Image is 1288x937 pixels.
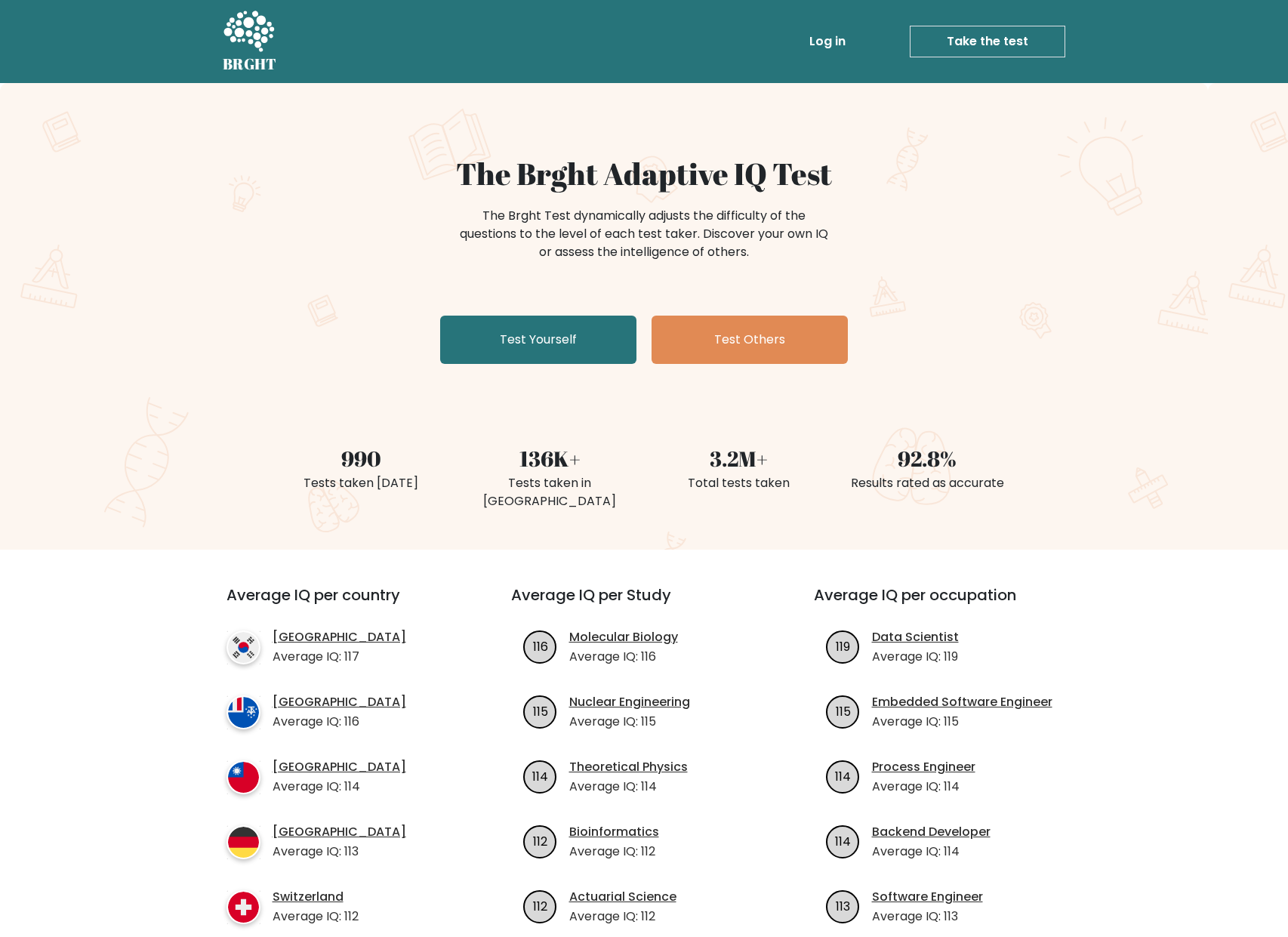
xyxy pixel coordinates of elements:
p: Average IQ: 114 [872,778,975,796]
img: country [226,630,260,664]
h5: BRGHT [223,55,277,73]
img: country [226,695,260,729]
a: Software Engineer [872,888,983,906]
h3: Average IQ per country [226,586,457,622]
a: Theoretical Physics [569,758,688,776]
text: 115 [532,702,547,720]
p: Average IQ: 115 [569,713,690,731]
a: Molecular Biology [569,628,678,646]
p: Average IQ: 112 [569,843,659,861]
a: [GEOGRAPHIC_DATA] [273,823,406,841]
p: Average IQ: 117 [273,648,406,666]
a: Bioinformatics [569,823,659,841]
p: Average IQ: 112 [569,908,676,926]
h1: The Brght Adaptive IQ Test [276,156,1012,192]
a: BRGHT [223,6,277,77]
p: Average IQ: 115 [872,713,1052,731]
div: 136K+ [464,442,635,474]
a: [GEOGRAPHIC_DATA] [273,758,406,776]
p: Average IQ: 114 [273,778,406,796]
h3: Average IQ per Study [511,586,778,622]
div: Results rated as accurate [842,474,1012,492]
a: Embedded Software Engineer [872,693,1052,711]
a: Data Scientist [872,628,959,646]
a: Actuarial Science [569,888,676,906]
a: Process Engineer [872,758,975,776]
p: Average IQ: 112 [273,908,359,926]
a: Backend Developer [872,823,991,841]
a: Log in [803,26,852,57]
p: Average IQ: 114 [569,778,688,796]
a: [GEOGRAPHIC_DATA] [273,693,406,711]
p: Average IQ: 119 [872,648,959,666]
h3: Average IQ per occupation [814,586,1080,622]
div: Tests taken in [GEOGRAPHIC_DATA] [464,474,635,510]
text: 114 [532,767,548,784]
div: 92.8% [842,442,1012,474]
text: 114 [835,832,851,849]
text: 112 [533,832,547,849]
text: 119 [836,637,850,655]
div: 3.2M+ [653,442,824,474]
text: 112 [533,897,547,914]
p: Average IQ: 116 [569,648,678,666]
div: Tests taken [DATE] [276,474,446,492]
text: 116 [532,637,547,655]
a: Test Others [652,316,848,364]
p: Average IQ: 114 [872,843,991,861]
img: country [226,825,260,859]
p: Average IQ: 116 [273,713,406,731]
text: 115 [835,702,850,720]
div: The Brght Test dynamically adjusts the difficulty of the questions to the level of each test take... [455,207,833,261]
div: Total tests taken [653,474,824,492]
img: country [226,890,260,924]
a: Take the test [910,26,1065,57]
text: 114 [835,767,851,784]
a: [GEOGRAPHIC_DATA] [273,628,406,646]
a: Nuclear Engineering [569,693,690,711]
div: 990 [276,442,446,474]
a: Switzerland [273,888,359,906]
p: Average IQ: 113 [872,908,983,926]
a: Test Yourself [440,316,636,364]
p: Average IQ: 113 [273,843,406,861]
img: country [226,760,260,794]
text: 113 [836,897,850,914]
